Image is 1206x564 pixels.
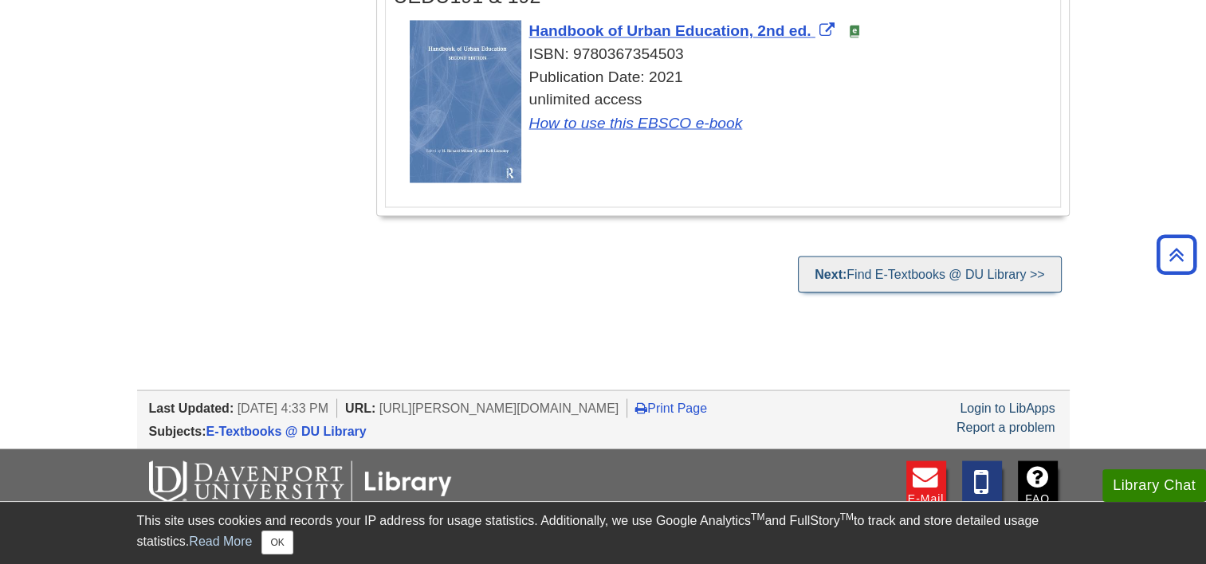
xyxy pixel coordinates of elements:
[149,460,452,502] img: DU Libraries
[189,535,252,548] a: Read More
[410,66,1052,89] div: Publication Date: 2021
[529,22,839,39] a: Link opens in new window
[1151,244,1202,265] a: Back to Top
[345,401,375,414] span: URL:
[635,401,647,413] i: Print Page
[1102,469,1206,502] button: Library Chat
[261,531,293,554] button: Close
[962,460,1002,515] a: Text
[410,43,1052,66] div: ISBN: 9780367354503
[798,256,1061,292] a: Next:Find E-Textbooks @ DU Library >>
[379,401,619,414] span: [URL][PERSON_NAME][DOMAIN_NAME]
[410,88,1052,135] div: unlimited access
[238,401,328,414] span: [DATE] 4:33 PM
[149,401,234,414] span: Last Updated:
[815,267,847,280] strong: Next:
[635,401,707,414] a: Print Page
[960,401,1055,414] a: Login to LibApps
[840,511,854,523] sup: TM
[1018,460,1058,515] a: FAQ
[957,420,1055,433] a: Report a problem
[137,511,1070,554] div: This site uses cookies and records your IP address for usage statistics. Additionally, we use Goo...
[410,20,521,182] img: Cover Art
[848,25,861,37] img: e-Book
[149,424,206,437] span: Subjects:
[529,22,811,39] span: Handbook of Urban Education, 2nd ed.
[751,511,764,523] sup: TM
[206,424,367,437] a: E-Textbooks @ DU Library
[906,460,946,515] a: E-mail
[529,114,743,131] a: How to use this EBSCO e-book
